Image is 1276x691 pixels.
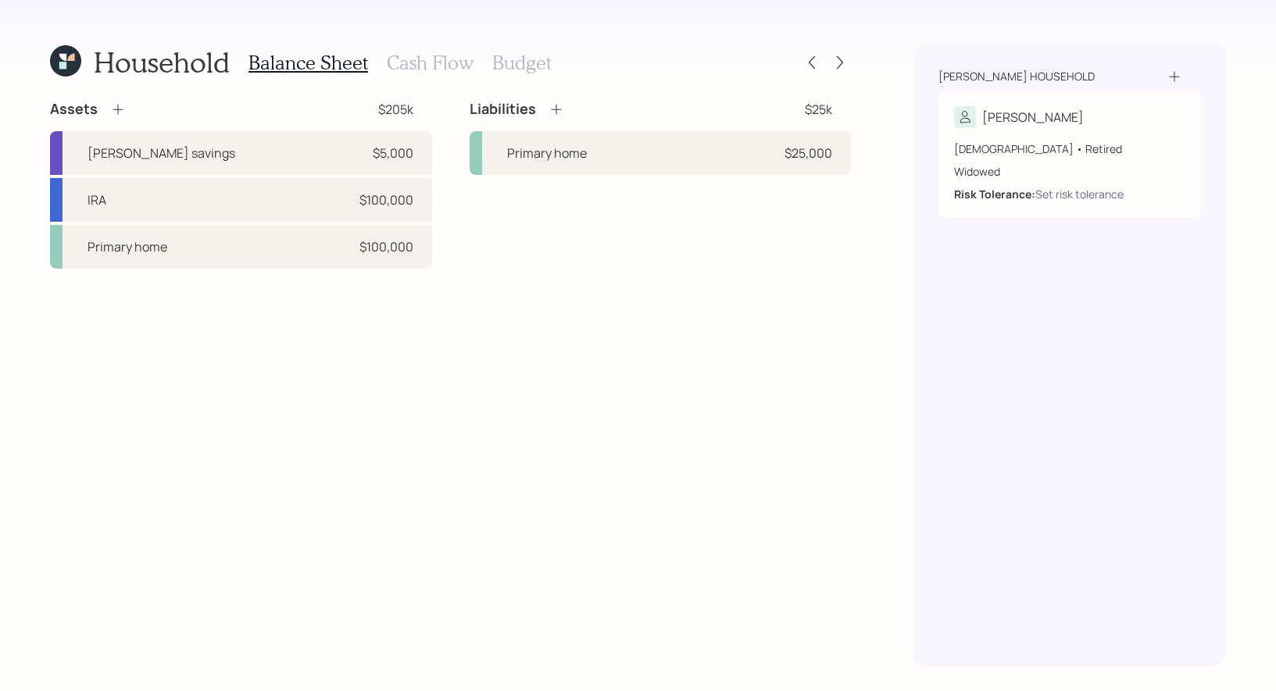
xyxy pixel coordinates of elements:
[359,237,413,256] div: $100,000
[954,141,1185,157] div: [DEMOGRAPHIC_DATA] • Retired
[50,101,98,118] h4: Assets
[359,191,413,209] div: $100,000
[88,191,106,209] div: IRA
[954,187,1035,201] b: Risk Tolerance:
[387,52,474,74] h3: Cash Flow
[470,101,536,118] h4: Liabilities
[954,163,1185,180] div: Widowed
[373,144,413,162] div: $5,000
[785,144,832,162] div: $25,000
[938,69,1095,84] div: [PERSON_NAME] household
[88,144,235,162] div: [PERSON_NAME] savings
[378,100,413,119] div: $205k
[1035,186,1124,202] div: Set risk tolerance
[94,45,230,79] h1: Household
[982,108,1084,126] div: [PERSON_NAME]
[805,100,832,119] div: $25k
[507,144,587,162] div: Primary home
[88,237,167,256] div: Primary home
[492,52,552,74] h3: Budget
[248,52,368,74] h3: Balance Sheet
